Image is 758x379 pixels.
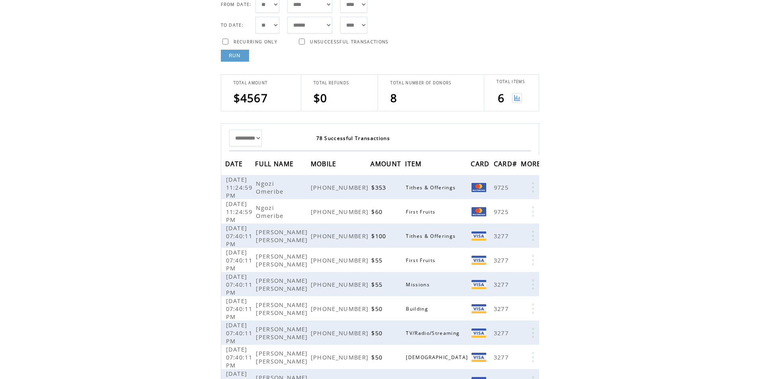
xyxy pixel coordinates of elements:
[521,157,543,172] span: MORE
[226,272,253,296] span: [DATE] 07:40:11 PM
[226,200,253,224] span: [DATE] 11:24:59 PM
[406,354,470,361] span: [DEMOGRAPHIC_DATA]
[371,329,384,337] span: $50
[371,256,384,264] span: $55
[471,161,491,166] a: CARD
[498,90,505,105] span: 6
[390,80,451,86] span: TOTAL NUMBER OF DONORS
[371,280,384,288] span: $55
[370,157,403,172] span: AMOUNT
[311,280,371,288] span: [PHONE_NUMBER]
[472,207,486,216] img: MC
[234,90,268,105] span: $4567
[221,50,249,62] a: RUN
[494,208,511,216] span: 9725
[256,179,285,195] span: Ngozi Omeribe
[310,39,388,45] span: UNSUCCESSFUL TRANSACTIONS
[472,353,486,362] img: VISA
[472,280,486,289] img: VISA
[494,329,511,337] span: 3277
[311,305,371,313] span: [PHONE_NUMBER]
[472,183,486,192] img: MC
[494,232,511,240] span: 3277
[225,157,245,172] span: DATE
[226,321,253,345] span: [DATE] 07:40:11 PM
[472,328,486,338] img: VISA
[256,252,310,268] span: [PERSON_NAME] [PERSON_NAME]
[226,248,253,272] span: [DATE] 07:40:11 PM
[314,80,349,86] span: TOTAL REFUNDS
[471,157,491,172] span: CARD
[255,157,296,172] span: FULL NAME
[472,304,486,313] img: VISA
[256,349,310,365] span: [PERSON_NAME] [PERSON_NAME]
[406,305,430,312] span: Building
[311,256,371,264] span: [PHONE_NUMBER]
[311,232,371,240] span: [PHONE_NUMBER]
[371,183,388,191] span: $353
[494,280,511,288] span: 3277
[406,257,437,264] span: First Fruits
[226,297,253,321] span: [DATE] 07:40:11 PM
[406,184,458,191] span: Tithes & Offerings
[494,305,511,313] span: 3277
[255,161,296,166] a: FULL NAME
[226,345,253,369] span: [DATE] 07:40:11 PM
[371,232,388,240] span: $100
[494,157,519,172] span: CARD#
[406,233,458,239] span: Tithes & Offerings
[311,329,371,337] span: [PHONE_NUMBER]
[221,22,244,28] span: TO DATE:
[311,161,339,166] a: MOBILE
[371,208,384,216] span: $60
[405,161,423,166] a: ITEM
[311,208,371,216] span: [PHONE_NUMBER]
[494,256,511,264] span: 3277
[226,175,253,199] span: [DATE] 11:24:59 PM
[472,231,486,241] img: VISA
[221,2,251,7] span: FROM DATE:
[472,256,486,265] img: VISA
[234,39,278,45] span: RECURRING ONLY
[371,305,384,313] span: $50
[494,183,511,191] span: 9725
[370,161,403,166] a: AMOUNT
[371,353,384,361] span: $50
[256,276,310,292] span: [PERSON_NAME] [PERSON_NAME]
[311,183,371,191] span: [PHONE_NUMBER]
[225,161,245,166] a: DATE
[406,208,437,215] span: First Fruits
[256,204,285,220] span: Ngozi Omeribe
[311,157,339,172] span: MOBILE
[390,90,397,105] span: 8
[494,161,519,166] a: CARD#
[314,90,327,105] span: $0
[256,228,310,244] span: [PERSON_NAME] [PERSON_NAME]
[316,135,390,142] span: 78 Successful Transactions
[311,353,371,361] span: [PHONE_NUMBER]
[405,157,423,172] span: ITEM
[494,353,511,361] span: 3277
[512,93,522,103] img: View graph
[256,325,310,341] span: [PERSON_NAME] [PERSON_NAME]
[226,224,253,248] span: [DATE] 07:40:11 PM
[497,79,525,84] span: TOTAL ITEMS
[406,281,432,288] span: Missions
[234,80,268,86] span: TOTAL AMOUNT
[406,330,462,336] span: TV/Radio/Streaming
[256,301,310,317] span: [PERSON_NAME] [PERSON_NAME]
